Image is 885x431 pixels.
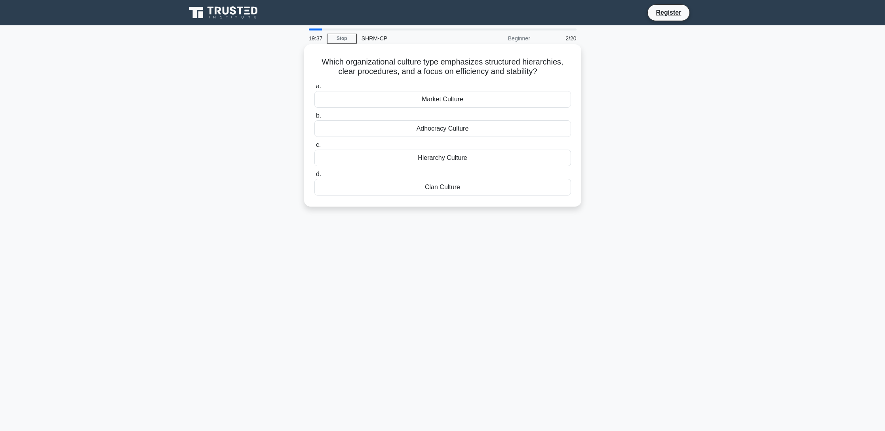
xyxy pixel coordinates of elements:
span: c. [316,141,321,148]
a: Stop [327,34,357,44]
div: 2/20 [535,30,581,46]
div: Beginner [466,30,535,46]
div: Clan Culture [314,179,571,196]
div: SHRM-CP [357,30,466,46]
div: 19:37 [304,30,327,46]
div: Adhocracy Culture [314,120,571,137]
h5: Which organizational culture type emphasizes structured hierarchies, clear procedures, and a focu... [314,57,572,77]
div: Hierarchy Culture [314,150,571,166]
span: a. [316,83,321,89]
span: b. [316,112,321,119]
span: d. [316,171,321,177]
div: Market Culture [314,91,571,108]
a: Register [651,8,686,17]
